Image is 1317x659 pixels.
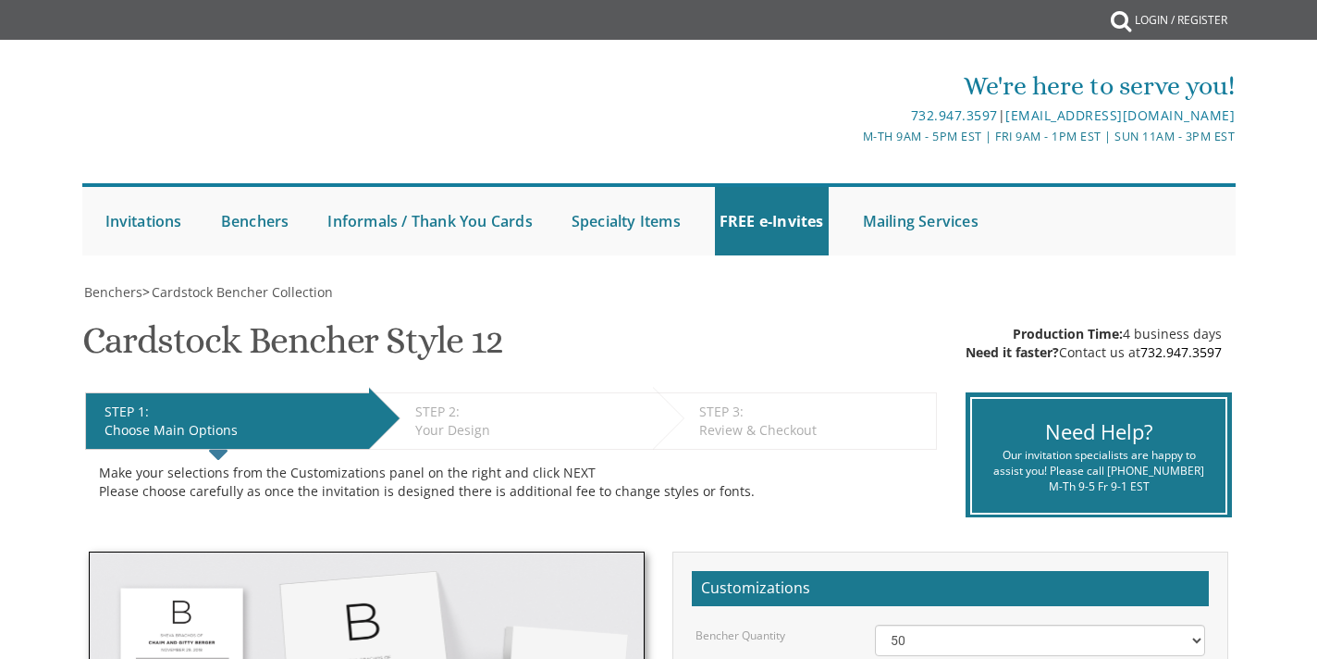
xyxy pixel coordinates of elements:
a: Benchers [82,283,142,301]
div: STEP 2: [415,403,644,421]
a: 732.947.3597 [1140,343,1222,361]
a: Invitations [101,187,187,255]
div: Our invitation specialists are happy to assist you! Please call [PHONE_NUMBER] M-Th 9-5 Fr 9-1 EST [986,447,1211,494]
span: Cardstock Bencher Collection [152,283,333,301]
span: Need it faster? [966,343,1059,361]
div: Your Design [415,421,644,440]
a: Mailing Services [858,187,983,255]
div: STEP 3: [699,403,927,421]
div: We're here to serve you! [467,68,1235,105]
div: 4 business days Contact us at [966,325,1222,362]
div: Review & Checkout [699,421,927,440]
h1: Cardstock Bencher Style 12 [82,320,503,375]
a: [EMAIL_ADDRESS][DOMAIN_NAME] [1005,106,1235,124]
label: Bencher Quantity [695,628,785,643]
div: M-Th 9am - 5pm EST | Fri 9am - 1pm EST | Sun 11am - 3pm EST [467,127,1235,146]
div: STEP 1: [105,403,360,421]
a: Informals / Thank You Cards [323,187,536,255]
div: Choose Main Options [105,421,360,440]
a: Benchers [216,187,294,255]
a: FREE e-Invites [715,187,829,255]
a: 732.947.3597 [911,106,998,124]
h2: Customizations [692,571,1209,606]
div: Make your selections from the Customizations panel on the right and click NEXT Please choose care... [99,464,923,501]
span: > [142,283,333,301]
div: | [467,105,1235,127]
a: Cardstock Bencher Collection [150,283,333,301]
a: Specialty Items [567,187,685,255]
span: Production Time: [1013,325,1123,342]
div: Need Help? [986,417,1211,446]
span: Benchers [84,283,142,301]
